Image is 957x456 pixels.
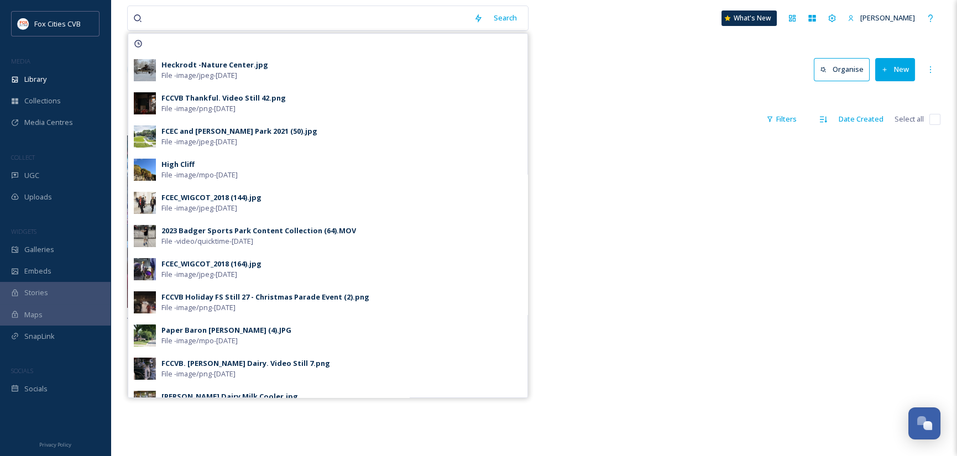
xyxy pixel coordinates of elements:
div: Paper Baron [PERSON_NAME] (4).JPG [161,325,291,336]
a: Privacy Policy [39,437,71,450]
span: File - video/quicktime - [DATE] [161,236,253,247]
a: What's New [721,11,777,26]
input: Search your library [153,6,468,30]
span: SnapLink [24,331,55,342]
span: WIDGETS [11,227,36,235]
img: images.png [18,18,29,29]
span: COLLECT [11,153,35,161]
img: eeb3b103-4c93-4f9b-8e5e-8e2402922127.jpg [134,59,156,81]
span: UGC [24,170,39,181]
span: File - image/jpeg - [DATE] [161,269,237,280]
span: File - image/mpo - [DATE] [161,336,238,346]
div: FCCVB Holiday FS Still 27 - Christmas Parade Event (2).png [161,292,369,302]
div: 2023 Badger Sports Park Content Collection (64).MOV [161,226,356,236]
button: New [875,58,915,81]
div: Date Created [833,108,889,130]
span: File - image/png - [DATE] [161,302,236,313]
span: Stories [24,287,48,298]
div: Filters [761,108,802,130]
div: Heckrodt -Nature Center.jpg [161,60,268,70]
span: Uploads [24,192,52,202]
span: Collections [24,96,61,106]
span: Embeds [24,266,51,276]
div: FCEC_WIGCOT_2018 (164).jpg [161,259,262,269]
div: High Cliff [161,159,195,170]
img: abe049f8-5848-4c5a-bd45-7e7e782a5372.jpg [134,225,156,247]
span: Fox Cities CVB [34,19,81,29]
img: 77f97dc4-0eca-4ca9-a6fb-75dff79da9e8.jpg [134,125,156,148]
span: Media Centres [24,117,73,128]
div: [PERSON_NAME] Dairy Milk Cooler.jpg [161,391,298,402]
span: File - image/jpeg - [DATE] [161,70,237,81]
span: Privacy Policy [39,441,71,448]
img: 0a898f7e-484d-4c92-8e2a-5cd3a2db3c90.jpg [134,192,156,214]
span: File - image/jpeg - [DATE] [161,137,237,147]
button: Organise [814,58,870,81]
span: MEDIA [11,57,30,65]
span: File - image/png - [DATE] [161,369,236,379]
img: 73af8a26-6fbb-4450-a636-09294a17464c.jpg [134,324,156,347]
span: File - image/mpo - [DATE] [161,170,238,180]
img: 6a12cfff-188b-4d88-adbc-0f019687fdd6.jpg [134,258,156,280]
span: Select all [895,114,924,124]
div: FCEC_WIGCOT_2018 (144).jpg [161,192,262,203]
span: SOCIALS [11,366,33,375]
span: Socials [24,384,48,394]
img: 1f19157f-e84b-45cc-983b-b0d70358a1a1.jpg [134,358,156,380]
span: File - image/png - [DATE] [161,103,236,114]
span: Maps [24,310,43,320]
div: FCCVB Thankful. Video Still 42.png [161,93,286,103]
span: You've reached the end [127,315,206,325]
span: 1 file [127,114,142,124]
div: FCEC and [PERSON_NAME] Park 2021 (50).jpg [161,126,317,137]
button: Open Chat [908,407,940,439]
img: 6c8cb526-cc46-4c00-ba92-b6b40de4b035.jpg [134,92,156,114]
span: Galleries [24,244,54,255]
img: Cleo's Brown Beam - Downtown Appleton - Christmas Bar (6).jpg [127,135,389,307]
span: File - image/jpeg - [DATE] [161,203,237,213]
a: [PERSON_NAME] [842,7,921,29]
div: FCCVB. [PERSON_NAME] Dairy. Video Still 7.png [161,358,330,369]
img: e011f120-35cb-4ecd-ad81-31f7a6ac78ca.jpg [134,391,156,413]
div: Search [488,7,522,29]
span: Library [24,74,46,85]
span: [PERSON_NAME] [860,13,915,23]
img: 06cd58d5-3565-40e3-9ce5-3445a3f24d31.jpg [134,291,156,313]
img: 9cb55588-e6ad-4596-a4d7-2b54476e7361.jpg [134,159,156,181]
